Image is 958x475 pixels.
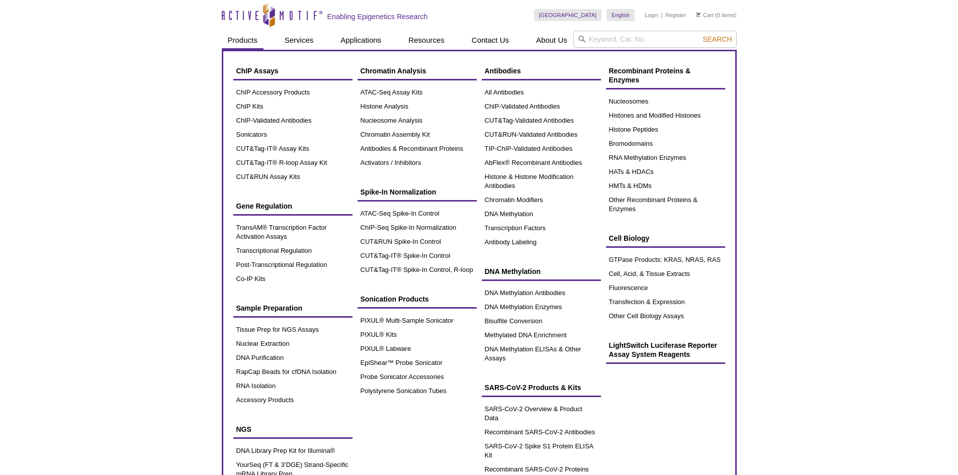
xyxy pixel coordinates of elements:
a: Fluorescence [606,281,725,295]
a: Post-Transcriptional Regulation [233,258,353,272]
a: Transcriptional Regulation [233,244,353,258]
a: PIXUL® Labware [358,342,477,356]
img: Your Cart [696,12,701,17]
a: Bromodomains [606,137,725,151]
span: ChIP Assays [236,67,279,75]
a: Nucleosomes [606,94,725,109]
a: All Antibodies [482,85,601,100]
a: Recombinant Proteins & Enzymes [606,61,725,89]
a: Antibody Labeling [482,235,601,249]
span: Search [703,35,732,43]
a: PIXUL® Multi-Sample Sonicator [358,314,477,328]
a: DNA Methylation [482,262,601,281]
a: Antibodies [482,61,601,80]
a: Sample Preparation [233,299,353,318]
a: RapCap Beads for cfDNA Isolation [233,365,353,379]
a: LightSwitch Luciferase Reporter Assay System Reagents [606,336,725,364]
a: ATAC-Seq Assay Kits [358,85,477,100]
li: (0 items) [696,9,737,21]
a: CUT&RUN-Validated Antibodies [482,128,601,142]
span: Sample Preparation [236,304,303,312]
a: Chromatin Analysis [358,61,477,80]
a: CUT&Tag-IT® Spike-In Control [358,249,477,263]
a: Contact Us [466,31,515,50]
a: TIP-ChIP-Validated Antibodies [482,142,601,156]
a: DNA Methylation [482,207,601,221]
a: Other Recombinant Proteins & Enzymes [606,193,725,216]
a: Other Cell Biology Assays [606,309,725,323]
a: ChIP Accessory Products [233,85,353,100]
a: ChIP-Seq Spike-In Normalization [358,221,477,235]
a: HMTs & HDMs [606,179,725,193]
a: Services [279,31,320,50]
a: Methylated DNA Enrichment [482,328,601,342]
a: Chromatin Modifiers [482,193,601,207]
a: Login [645,12,658,19]
a: Products [222,31,264,50]
button: Search [700,35,735,44]
a: Cell Biology [606,229,725,248]
a: Histone & Histone Modification Antibodies [482,170,601,193]
a: AbFlex® Recombinant Antibodies [482,156,601,170]
a: Sonicators [233,128,353,142]
a: Polystyrene Sonication Tubes [358,384,477,398]
a: Co-IP Kits [233,272,353,286]
a: HATs & HDACs [606,165,725,179]
a: Resources [402,31,451,50]
a: Cell, Acid, & Tissue Extracts [606,267,725,281]
a: NGS [233,420,353,439]
a: CUT&Tag-IT® Assay Kits [233,142,353,156]
span: SARS-CoV-2 Products & Kits [485,384,581,392]
a: Transcription Factors [482,221,601,235]
span: Gene Regulation [236,202,292,210]
a: Bisulfite Conversion [482,314,601,328]
a: CUT&Tag-Validated Antibodies [482,114,601,128]
a: Recombinant SARS-CoV-2 Antibodies [482,425,601,439]
span: Chromatin Analysis [361,67,426,75]
span: LightSwitch Luciferase Reporter Assay System Reagents [609,341,717,358]
a: CUT&RUN Spike-In Control [358,235,477,249]
a: Applications [334,31,387,50]
a: DNA Library Prep Kit for Illumina® [233,444,353,458]
a: Tissue Prep for NGS Assays [233,323,353,337]
a: DNA Methylation Enzymes [482,300,601,314]
a: Histone Analysis [358,100,477,114]
a: ATAC-Seq Spike-In Control [358,207,477,221]
a: Nucleosome Analysis [358,114,477,128]
a: Chromatin Assembly Kit [358,128,477,142]
a: DNA Purification [233,351,353,365]
a: Activators / Inhibitors [358,156,477,170]
a: English [606,9,635,21]
a: ChIP Assays [233,61,353,80]
span: Antibodies [485,67,521,75]
a: SARS-CoV-2 Products & Kits [482,378,601,397]
a: [GEOGRAPHIC_DATA] [534,9,602,21]
a: SARS-CoV-2 Spike S1 Protein ELISA Kit [482,439,601,462]
span: Recombinant Proteins & Enzymes [609,67,691,84]
a: EpiShear™ Probe Sonicator [358,356,477,370]
a: CUT&Tag-IT® Spike-In Control, R-loop [358,263,477,277]
a: TransAM® Transcription Factor Activation Assays [233,221,353,244]
a: Probe Sonicator Accessories [358,370,477,384]
a: Antibodies & Recombinant Proteins [358,142,477,156]
span: Cell Biology [609,234,650,242]
h2: Enabling Epigenetics Research [327,12,428,21]
a: About Us [530,31,573,50]
input: Keyword, Cat. No. [573,31,737,48]
a: Sonication Products [358,290,477,309]
a: Register [665,12,686,19]
a: ChIP Kits [233,100,353,114]
span: NGS [236,425,251,433]
a: DNA Methylation ELISAs & Other Assays [482,342,601,365]
a: ChIP-Validated Antibodies [482,100,601,114]
a: CUT&RUN Assay Kits [233,170,353,184]
a: Cart [696,12,714,19]
a: Gene Regulation [233,197,353,216]
a: Histone Peptides [606,123,725,137]
a: CUT&Tag-IT® R-loop Assay Kit [233,156,353,170]
a: RNA Methylation Enzymes [606,151,725,165]
a: Nuclear Extraction [233,337,353,351]
a: PIXUL® Kits [358,328,477,342]
a: Spike-In Normalization [358,182,477,202]
li: | [661,9,663,21]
